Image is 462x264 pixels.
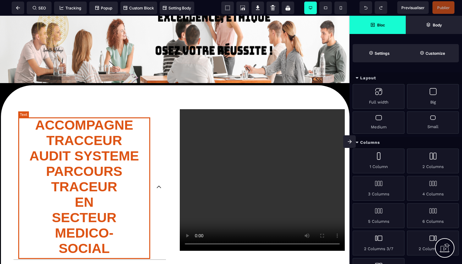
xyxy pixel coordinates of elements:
[353,149,404,173] div: 1 Column
[353,111,404,134] div: Medium
[407,176,459,201] div: 4 Columns
[163,6,191,10] span: Setting Body
[353,176,404,201] div: 3 Columns
[18,102,150,240] p: ACCOMPAGNE TRACCEUR AUDIT SYSTEME PARCOURS TRACEUR EN SECTEUR MEDICO- SOCIAL
[124,6,154,10] span: Custom Block
[406,16,462,34] span: Open Layer Manager
[407,84,459,109] div: Big
[349,16,406,34] span: Open Blocks
[221,2,234,14] span: View components
[375,51,390,56] strong: Settings
[349,72,462,84] div: Layout
[433,23,442,27] strong: Body
[426,51,445,56] strong: Customize
[353,231,404,256] div: 2 Columns 3/7
[60,6,81,10] span: Tracking
[236,2,249,14] span: Screenshot
[33,6,46,10] span: SEO
[407,149,459,173] div: 2 Columns
[353,44,406,62] span: Settings
[353,84,404,109] div: Full width
[406,44,459,62] span: Open Style Manager
[401,5,425,10] span: Previsualiser
[349,137,462,149] div: Columns
[407,203,459,228] div: 6 Columns
[407,111,459,134] div: Small
[95,6,112,10] span: Popup
[353,203,404,228] div: 5 Columns
[407,231,459,256] div: 2 Columns 7/3
[397,1,429,14] span: Preview
[437,5,450,10] span: Publier
[377,23,385,27] strong: Bloc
